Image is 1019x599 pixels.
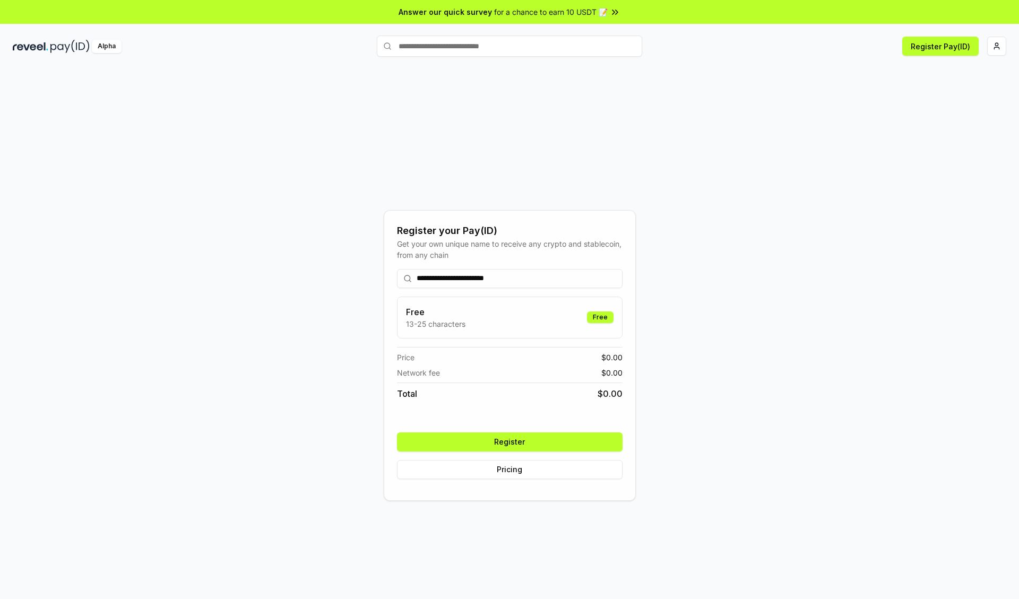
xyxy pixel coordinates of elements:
[598,387,623,400] span: $ 0.00
[397,367,440,378] span: Network fee
[406,318,465,329] p: 13-25 characters
[397,352,414,363] span: Price
[399,6,492,18] span: Answer our quick survey
[13,40,48,53] img: reveel_dark
[601,367,623,378] span: $ 0.00
[397,432,623,452] button: Register
[397,223,623,238] div: Register your Pay(ID)
[902,37,979,56] button: Register Pay(ID)
[397,387,417,400] span: Total
[494,6,608,18] span: for a chance to earn 10 USDT 📝
[601,352,623,363] span: $ 0.00
[397,460,623,479] button: Pricing
[92,40,122,53] div: Alpha
[397,238,623,261] div: Get your own unique name to receive any crypto and stablecoin, from any chain
[406,306,465,318] h3: Free
[587,311,614,323] div: Free
[50,40,90,53] img: pay_id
